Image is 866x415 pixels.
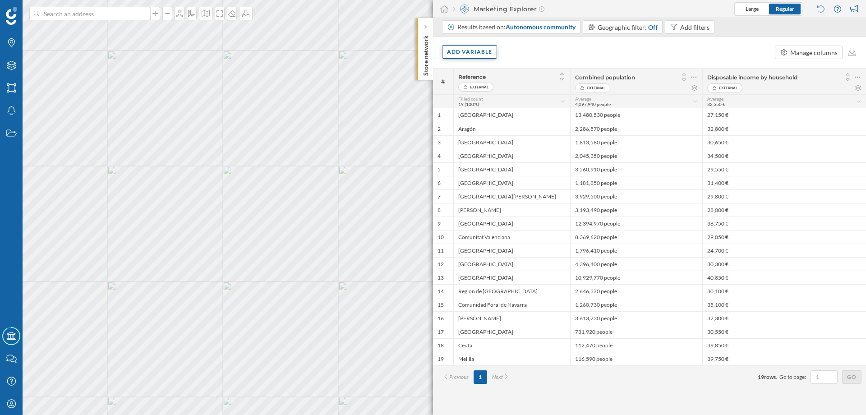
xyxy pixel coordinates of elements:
[779,373,806,381] span: Go to page:
[453,5,544,14] div: Marketing Explorer
[570,352,702,365] div: 116,590 people
[453,311,570,325] div: [PERSON_NAME]
[570,108,702,122] div: 13,480,530 people
[458,96,483,101] span: Filled count
[453,244,570,257] div: [GEOGRAPHIC_DATA]
[702,189,866,203] div: 29,800 €
[575,101,611,107] span: 4,097,940 people
[453,135,570,149] div: [GEOGRAPHIC_DATA]
[570,338,702,352] div: 112,470 people
[570,203,702,217] div: 3,193,490 people
[702,325,866,338] div: 30,550 €
[570,217,702,230] div: 12,394,970 people
[702,257,866,271] div: 30,300 €
[457,23,576,32] div: Results based on:
[438,288,444,295] span: 14
[776,5,794,12] span: Regular
[453,325,570,338] div: [GEOGRAPHIC_DATA]
[438,301,444,309] span: 15
[702,298,866,311] div: 35,100 €
[453,284,570,298] div: Region de [GEOGRAPHIC_DATA]
[570,135,702,149] div: 1,813,580 people
[458,74,486,80] span: Reference
[702,352,866,365] div: 39,750 €
[570,189,702,203] div: 3,929,500 people
[702,149,866,162] div: 34,500 €
[453,176,570,189] div: [GEOGRAPHIC_DATA]
[453,338,570,352] div: Ceuta
[575,74,635,81] span: Combined population
[453,217,570,230] div: [GEOGRAPHIC_DATA]
[570,244,702,257] div: 1,796,410 people
[570,149,702,162] div: 2,045,350 people
[570,162,702,176] div: 3,560,910 people
[506,23,576,31] span: Autonomous community
[587,83,605,92] span: External
[438,152,441,160] span: 4
[702,230,866,244] div: 29,050 €
[458,101,479,107] span: 19 (100%)
[702,162,866,176] div: 29,550 €
[460,5,469,14] img: explorer.svg
[438,78,449,86] span: #
[758,373,764,380] span: 19
[680,23,709,32] div: Add filters
[790,48,838,57] div: Manage columns
[453,203,570,217] div: [PERSON_NAME]
[702,122,866,135] div: 32,800 €
[438,261,444,268] span: 12
[570,271,702,284] div: 10,929,770 people
[453,271,570,284] div: [GEOGRAPHIC_DATA]
[570,325,702,338] div: 731,920 people
[453,352,570,365] div: Melilla
[421,32,430,76] p: Store network
[719,83,737,92] span: External
[598,23,647,31] span: Geographic filter:
[438,220,441,227] span: 9
[453,108,570,122] div: [GEOGRAPHIC_DATA]
[438,180,441,187] span: 6
[438,328,444,336] span: 17
[702,311,866,325] div: 37,300 €
[453,149,570,162] div: [GEOGRAPHIC_DATA]
[453,257,570,271] div: [GEOGRAPHIC_DATA]
[570,257,702,271] div: 4,396,400 people
[776,373,777,380] span: .
[438,111,441,119] span: 1
[570,284,702,298] div: 2,646,370 people
[438,207,441,214] span: 8
[570,176,702,189] div: 1,181,850 people
[702,217,866,230] div: 36,750 €
[702,176,866,189] div: 31,400 €
[570,298,702,311] div: 1,260,730 people
[707,74,797,81] span: Disposable income by household
[570,122,702,135] div: 2,286,570 people
[6,7,17,25] img: Geoblink Logo
[453,122,570,135] div: Aragón
[438,274,444,281] span: 13
[570,230,702,244] div: 8,369,620 people
[438,342,444,349] span: 18
[746,5,759,12] span: Large
[702,244,866,257] div: 24,700 €
[438,125,441,133] span: 2
[438,315,444,322] span: 16
[453,189,570,203] div: [GEOGRAPHIC_DATA][PERSON_NAME]
[438,193,441,200] span: 7
[438,234,444,241] span: 10
[438,247,444,254] span: 11
[19,6,51,14] span: Soporte
[702,203,866,217] div: 28,000 €
[702,108,866,122] div: 27,150 €
[707,101,725,107] span: 32,550 €
[813,373,835,382] input: 1
[438,139,441,146] span: 3
[702,271,866,284] div: 40,850 €
[764,373,776,380] span: rows
[707,96,723,101] span: Average
[575,96,591,101] span: Average
[453,230,570,244] div: Comunitat Valenciana
[453,298,570,311] div: Comunidad Foral de Navarra
[438,355,444,363] span: 19
[702,135,866,149] div: 30,650 €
